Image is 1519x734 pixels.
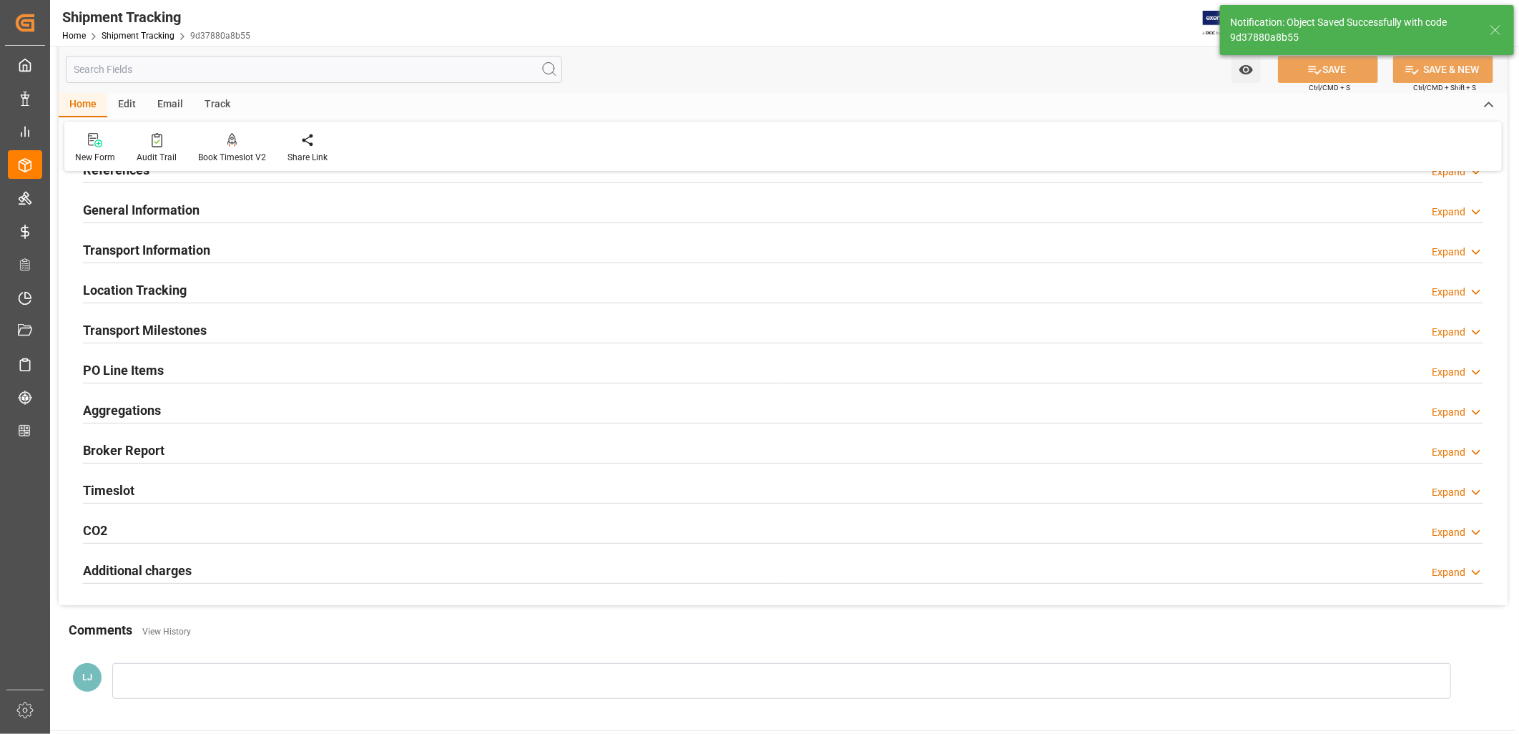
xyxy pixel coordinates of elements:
a: View History [142,627,191,637]
h2: PO Line Items [83,361,164,380]
div: Home [59,93,107,117]
img: Exertis%20JAM%20-%20Email%20Logo.jpg_1722504956.jpg [1203,11,1252,36]
h2: Transport Milestones [83,320,207,340]
div: Expand [1432,245,1465,260]
a: Home [62,31,86,41]
button: SAVE [1278,56,1378,83]
div: Expand [1432,485,1465,500]
div: Notification: Object Saved Successfully with code 9d37880a8b55 [1230,15,1476,45]
span: LJ [82,672,92,682]
div: Track [194,93,241,117]
div: Expand [1432,565,1465,580]
h2: Transport Information [83,240,210,260]
span: Ctrl/CMD + Shift + S [1413,82,1476,93]
div: Share Link [287,151,328,164]
h2: General Information [83,200,200,220]
div: Expand [1432,325,1465,340]
button: open menu [1232,56,1261,83]
h2: Comments [69,620,132,640]
div: Expand [1432,445,1465,460]
h2: Location Tracking [83,280,187,300]
div: Expand [1432,165,1465,180]
div: Expand [1432,285,1465,300]
div: Shipment Tracking [62,6,250,28]
a: Shipment Tracking [102,31,174,41]
input: Search Fields [66,56,562,83]
span: Ctrl/CMD + S [1309,82,1350,93]
h2: Aggregations [83,401,161,420]
div: Expand [1432,365,1465,380]
button: SAVE & NEW [1393,56,1493,83]
div: Audit Trail [137,151,177,164]
h2: CO2 [83,521,107,540]
h2: Timeslot [83,481,134,500]
div: Book Timeslot V2 [198,151,266,164]
div: Edit [107,93,147,117]
div: Expand [1432,205,1465,220]
div: Email [147,93,194,117]
div: Expand [1432,525,1465,540]
div: Expand [1432,405,1465,420]
h2: Additional charges [83,561,192,580]
div: New Form [75,151,115,164]
h2: Broker Report [83,441,164,460]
